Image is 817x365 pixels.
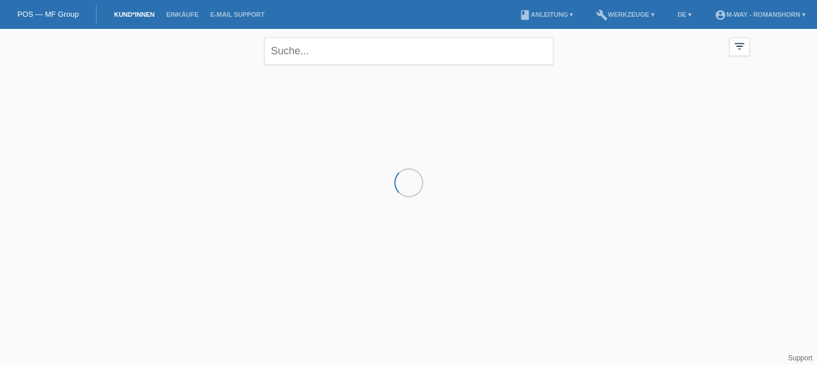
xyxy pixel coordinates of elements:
[264,38,553,65] input: Suche...
[590,11,660,18] a: buildWerkzeuge ▾
[17,10,79,19] a: POS — MF Group
[709,11,811,18] a: account_circlem-way - Romanshorn ▾
[519,9,531,21] i: book
[160,11,204,18] a: Einkäufe
[715,9,726,21] i: account_circle
[672,11,697,18] a: DE ▾
[108,11,160,18] a: Kund*innen
[513,11,579,18] a: bookAnleitung ▾
[205,11,271,18] a: E-Mail Support
[733,40,746,53] i: filter_list
[788,354,812,362] a: Support
[596,9,608,21] i: build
